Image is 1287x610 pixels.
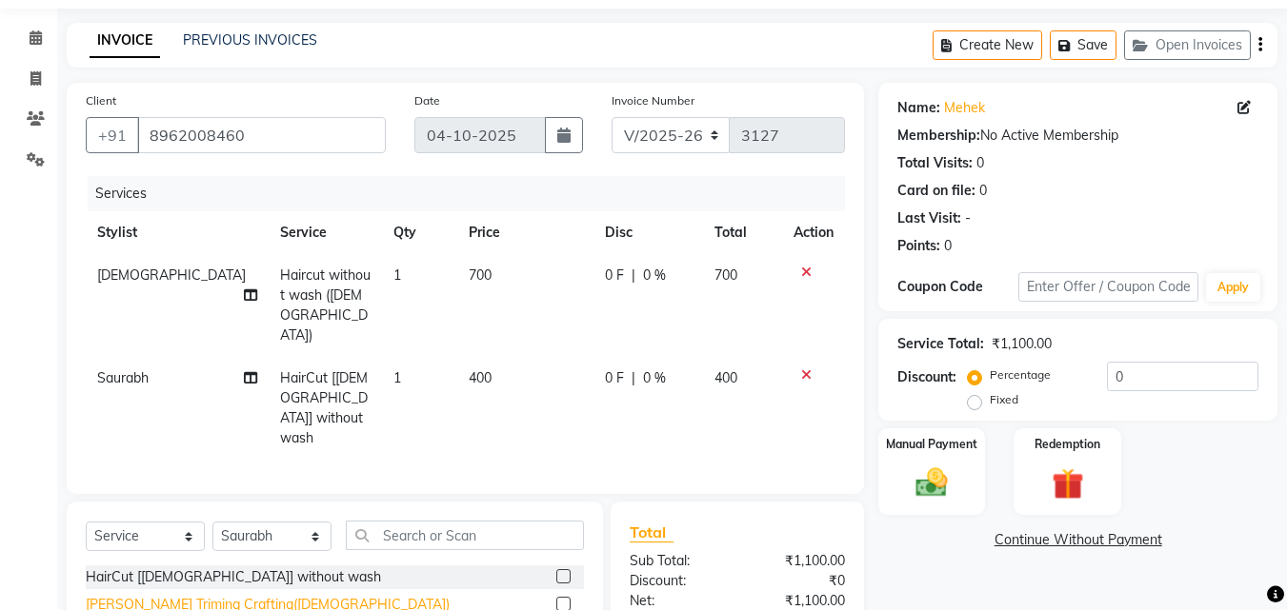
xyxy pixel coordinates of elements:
[346,521,584,550] input: Search or Scan
[897,126,980,146] div: Membership:
[897,181,975,201] div: Card on file:
[897,208,961,228] div: Last Visit:
[280,266,371,344] span: Haircut without wash ([DEMOGRAPHIC_DATA])
[86,567,381,587] div: HairCut [[DEMOGRAPHIC_DATA]] without wash
[393,266,401,284] span: 1
[714,369,737,386] span: 400
[703,211,782,254] th: Total
[906,464,957,501] img: _cash.svg
[97,369,149,386] span: Saurabh
[90,24,160,58] a: INVOICE
[280,369,368,446] span: HairCut [[DEMOGRAPHIC_DATA]] without wash
[612,92,694,109] label: Invoice Number
[183,31,317,49] a: PREVIOUS INVOICES
[86,117,139,153] button: +91
[630,522,674,542] span: Total
[990,366,1051,384] label: Percentage
[393,369,401,386] span: 1
[897,367,956,387] div: Discount:
[737,571,859,591] div: ₹0
[782,211,845,254] th: Action
[897,334,984,354] div: Service Total:
[897,126,1258,146] div: No Active Membership
[414,92,440,109] label: Date
[88,176,859,211] div: Services
[643,266,666,285] span: 0 %
[897,98,940,118] div: Name:
[1018,272,1198,302] input: Enter Offer / Coupon Code
[990,391,1018,408] label: Fixed
[643,368,666,388] span: 0 %
[714,266,737,284] span: 700
[944,236,952,256] div: 0
[944,98,985,118] a: Mehek
[1050,30,1116,60] button: Save
[86,92,116,109] label: Client
[976,153,984,173] div: 0
[992,334,1052,354] div: ₹1,100.00
[457,211,593,254] th: Price
[269,211,382,254] th: Service
[137,117,386,153] input: Search by Name/Mobile/Email/Code
[605,368,624,388] span: 0 F
[1035,436,1100,453] label: Redemption
[897,153,973,173] div: Total Visits:
[1124,30,1251,60] button: Open Invoices
[86,211,269,254] th: Stylist
[615,571,737,591] div: Discount:
[965,208,971,228] div: -
[469,266,492,284] span: 700
[593,211,703,254] th: Disc
[737,551,859,571] div: ₹1,100.00
[1042,464,1094,503] img: _gift.svg
[605,266,624,285] span: 0 F
[632,368,635,388] span: |
[469,369,492,386] span: 400
[886,436,977,453] label: Manual Payment
[615,551,737,571] div: Sub Total:
[897,236,940,256] div: Points:
[979,181,987,201] div: 0
[382,211,457,254] th: Qty
[632,266,635,285] span: |
[97,266,246,284] span: [DEMOGRAPHIC_DATA]
[897,277,1017,297] div: Coupon Code
[1206,273,1260,302] button: Apply
[933,30,1042,60] button: Create New
[882,530,1274,550] a: Continue Without Payment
